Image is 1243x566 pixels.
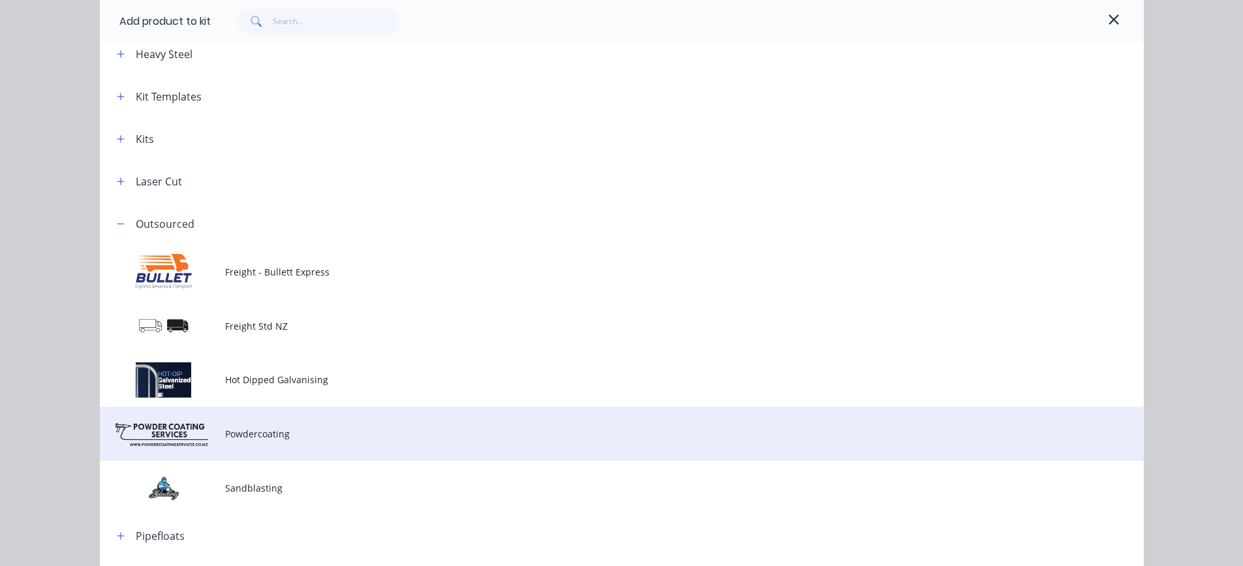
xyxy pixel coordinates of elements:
[136,46,192,62] div: Heavy Steel
[136,528,185,544] div: Pipefloats
[136,174,182,189] div: Laser Cut
[225,319,960,333] span: Freight Std NZ
[225,481,960,495] span: Sandblasting
[136,216,194,232] div: Outsourced
[119,14,211,29] div: Add product to kit
[136,89,202,104] div: Kit Templates
[136,131,154,147] div: Kits
[225,427,960,441] span: Powdercoating
[225,373,960,386] span: Hot Dipped Galvanising
[273,8,400,35] input: Search...
[225,265,960,279] span: Freight - Bullett Express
